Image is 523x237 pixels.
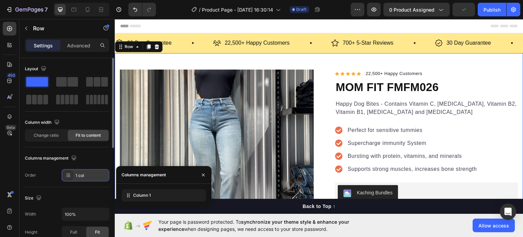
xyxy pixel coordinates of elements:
span: synchronize your theme style & enhance your experience [158,219,349,232]
p: 22,500+ Happy Customers [251,51,308,58]
button: 7 [3,3,51,16]
p: 30 Day Guarantee [332,19,377,29]
img: KachingBundles.png [228,170,237,178]
span: Fit to content [76,132,101,138]
p: Perfect for sensitive tummies [233,107,362,115]
p: Happy Dog Bites - Contains Vitamin C, [MEDICAL_DATA], Vitamin B2, Vitamin B1, [MEDICAL_DATA] and ... [221,81,403,97]
div: Row [9,25,20,31]
span: Your page is password protected. To when designing pages, we need access to your store password. [158,218,376,233]
p: 700+ 5-Star Reviews [228,19,279,29]
div: Back to Top ↑ [188,184,221,191]
span: Column 1 [133,192,151,198]
button: Publish [478,3,506,16]
div: Width [25,211,36,217]
div: 450 [6,73,16,78]
p: Row [33,24,91,32]
span: Fit [95,229,100,235]
div: Open Intercom Messenger [500,204,516,220]
h1: MOM FIT FMFM026 [220,59,403,77]
span: Draft [296,6,306,13]
p: Settings [34,42,53,49]
span: / [199,6,201,13]
div: Columns management [122,172,166,178]
p: Bursting with protein, vitamins, and minerals [233,133,362,141]
div: Publish [484,6,501,13]
div: Undo/Redo [128,3,156,16]
span: Change ratio [34,132,59,138]
button: Allow access [473,219,515,232]
div: Kaching Bundles [242,170,278,177]
span: 0 product assigned [389,6,434,13]
div: Layout [25,64,48,74]
div: Column width [25,118,61,127]
p: 7 [45,5,48,14]
button: Kaching Bundles [223,166,283,182]
span: Allow access [478,222,509,229]
span: Product Page - [DATE] 16:30:14 [202,6,273,13]
p: Advanced [67,42,90,49]
div: Beta [5,125,16,130]
span: Full [70,229,77,235]
button: 0 product assigned [383,3,450,16]
p: Supports strong muscles, increases bone strength [233,146,362,154]
p: Supercharge immunity System [233,120,362,128]
div: Height [25,229,37,235]
div: Columns management [25,154,78,163]
iframe: Design area [115,19,523,214]
div: Order [25,172,36,178]
input: Auto [62,208,109,220]
div: 1 col [76,173,108,179]
div: Size [25,194,43,203]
